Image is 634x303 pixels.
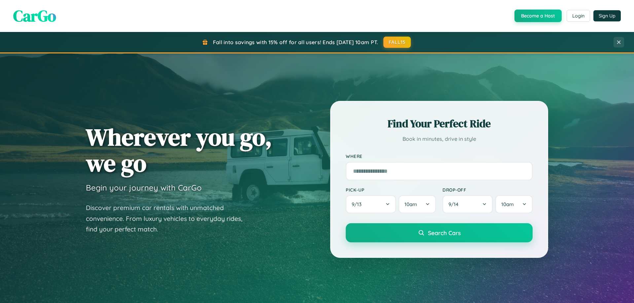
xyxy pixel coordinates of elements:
[86,202,251,235] p: Discover premium car rentals with unmatched convenience. From luxury vehicles to everyday rides, ...
[448,201,462,207] span: 9 / 14
[346,116,533,131] h2: Find Your Perfect Ride
[501,201,514,207] span: 10am
[213,39,378,45] span: Fall into savings with 15% off for all users! Ends [DATE] 10am PT.
[86,183,202,193] h3: Begin your journey with CarGo
[346,187,436,193] label: Pick-up
[346,195,396,213] button: 9/13
[383,37,411,48] button: FALL15
[442,195,493,213] button: 9/14
[13,5,56,27] span: CarGo
[442,187,533,193] label: Drop-off
[428,229,461,236] span: Search Cars
[86,124,272,176] h1: Wherever you go, we go
[352,201,365,207] span: 9 / 13
[495,195,533,213] button: 10am
[346,134,533,144] p: Book in minutes, drive in style
[514,10,562,22] button: Become a Host
[567,10,590,22] button: Login
[346,223,533,242] button: Search Cars
[593,10,621,21] button: Sign Up
[405,201,417,207] span: 10am
[346,154,533,159] label: Where
[399,195,436,213] button: 10am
